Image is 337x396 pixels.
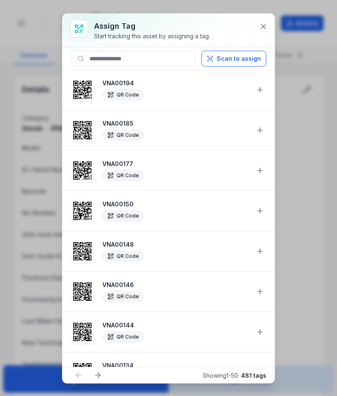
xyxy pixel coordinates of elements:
div: QR Code [102,250,144,262]
div: QR Code [102,129,144,141]
strong: VNA00177 [102,160,249,168]
div: QR Code [102,89,144,101]
strong: VNA00148 [102,240,249,249]
div: QR Code [102,210,144,222]
strong: VNA00134 [102,361,249,370]
strong: VNA00185 [102,119,249,128]
span: Showing 1 - 50 · [203,372,266,379]
strong: VNA00144 [102,321,249,329]
strong: VNA00146 [102,281,249,289]
div: QR Code [102,170,144,181]
strong: 481 tags [241,372,266,379]
div: QR Code [102,291,144,302]
div: QR Code [102,331,144,343]
strong: VNA00150 [102,200,249,208]
button: Scan to assign [201,51,266,67]
h3: Assign tag [94,20,210,32]
div: Start tracking this asset by assigning a tag. [94,32,210,40]
strong: VNA00194 [102,79,249,87]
